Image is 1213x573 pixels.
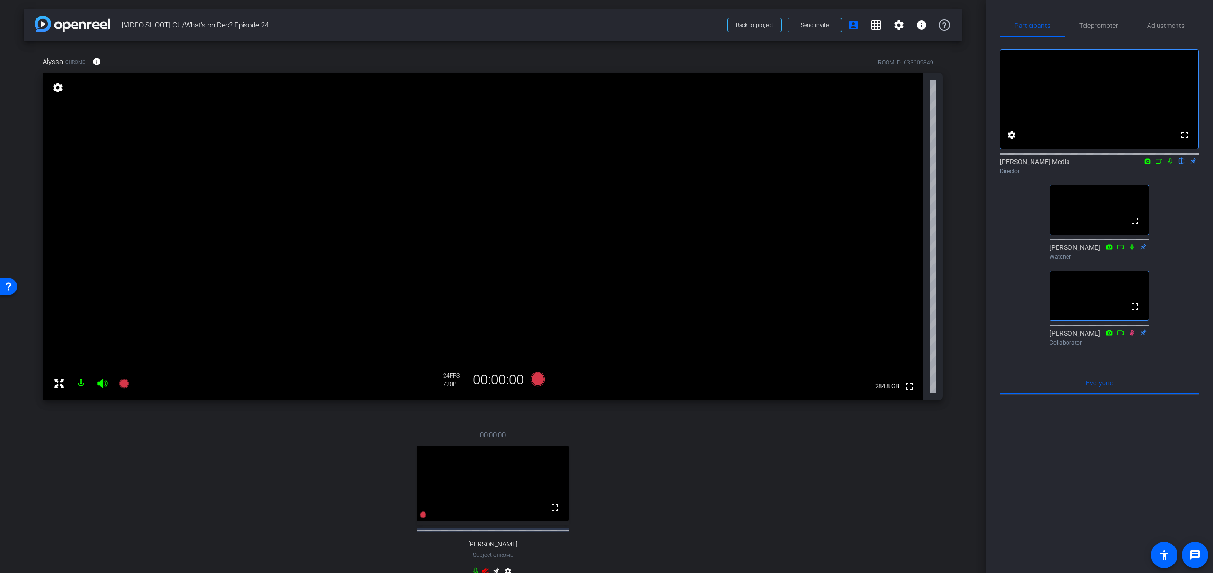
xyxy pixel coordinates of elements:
[43,56,63,67] span: Alyssa
[1050,243,1149,261] div: [PERSON_NAME]
[65,58,85,65] span: Chrome
[736,22,773,28] span: Back to project
[1014,22,1050,29] span: Participants
[480,430,506,440] span: 00:00:00
[1000,157,1199,175] div: [PERSON_NAME] Media
[1050,338,1149,347] div: Collaborator
[848,19,859,31] mat-icon: account_box
[916,19,927,31] mat-icon: info
[872,381,903,392] span: 284.8 GB
[468,540,517,548] span: [PERSON_NAME]
[893,19,905,31] mat-icon: settings
[492,552,493,558] span: -
[1079,22,1118,29] span: Teleprompter
[51,82,64,93] mat-icon: settings
[1179,129,1190,141] mat-icon: fullscreen
[122,16,722,35] span: [VIDEO SHOOT] CU/What's on Dec? Episode 24
[904,381,915,392] mat-icon: fullscreen
[493,553,513,558] span: Chrome
[1050,328,1149,347] div: [PERSON_NAME]
[1006,129,1017,141] mat-icon: settings
[870,19,882,31] mat-icon: grid_on
[473,551,513,559] span: Subject
[92,57,101,66] mat-icon: info
[1147,22,1185,29] span: Adjustments
[1000,167,1199,175] div: Director
[549,502,561,513] mat-icon: fullscreen
[1050,253,1149,261] div: Watcher
[1086,380,1113,386] span: Everyone
[1159,549,1170,561] mat-icon: accessibility
[1129,301,1141,312] mat-icon: fullscreen
[35,16,110,32] img: app-logo
[1129,215,1141,227] mat-icon: fullscreen
[801,21,829,29] span: Send invite
[878,58,933,67] div: ROOM ID: 633609849
[1176,156,1187,165] mat-icon: flip
[1189,549,1201,561] mat-icon: message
